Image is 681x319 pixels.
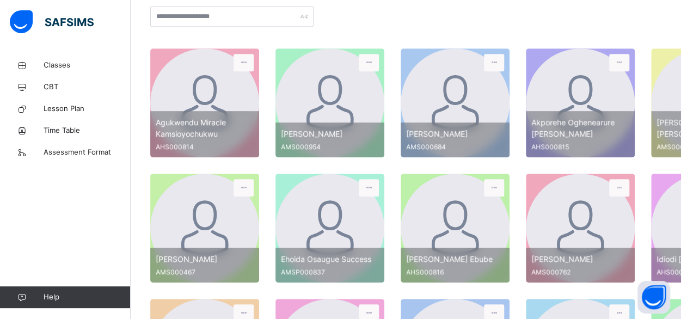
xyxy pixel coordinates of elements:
span: [PERSON_NAME] Ebube [406,253,504,265]
span: AMS000954 [281,142,379,152]
span: Ehoida Osaugue Success [281,253,379,265]
span: [PERSON_NAME] [281,128,379,139]
span: Classes [44,60,131,71]
span: [PERSON_NAME] [406,128,504,139]
span: AMS000467 [156,267,254,277]
span: AMS000762 [531,267,629,277]
span: Help [44,292,130,303]
span: AMSP000837 [281,267,379,277]
span: Lesson Plan [44,103,131,114]
span: Assessment Format [44,147,131,158]
img: safsims [10,10,94,33]
span: Agukwendu Miracle Kamsioyochukwu [156,116,254,139]
span: [PERSON_NAME] [156,253,254,265]
span: AHS000816 [406,267,504,277]
span: AHS000815 [531,142,629,152]
span: [PERSON_NAME] [531,253,629,265]
span: Time Table [44,125,131,136]
span: CBT [44,82,131,93]
span: AMS000684 [406,142,504,152]
button: Open asap [637,281,670,314]
span: AHS000814 [156,142,254,152]
span: Akporehe Oghenearure [PERSON_NAME] [531,116,629,139]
